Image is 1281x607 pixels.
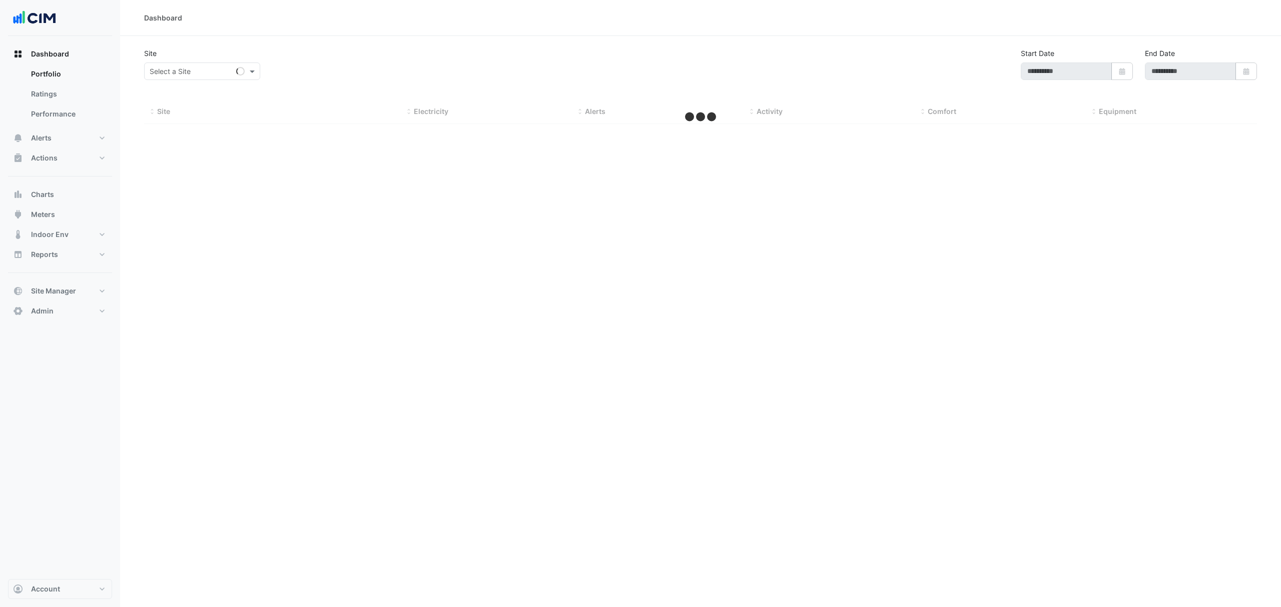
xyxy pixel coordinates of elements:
[928,107,956,115] span: Comfort
[13,189,23,199] app-icon: Charts
[8,281,112,301] button: Site Manager
[31,189,54,199] span: Charts
[8,301,112,321] button: Admin
[8,579,112,599] button: Account
[31,306,54,316] span: Admin
[13,229,23,239] app-icon: Indoor Env
[1021,48,1054,58] label: Start Date
[8,184,112,204] button: Charts
[13,49,23,59] app-icon: Dashboard
[585,107,605,115] span: Alerts
[31,209,55,219] span: Meters
[8,44,112,64] button: Dashboard
[13,286,23,296] app-icon: Site Manager
[8,204,112,224] button: Meters
[13,306,23,316] app-icon: Admin
[8,64,112,128] div: Dashboard
[31,49,69,59] span: Dashboard
[23,64,112,84] a: Portfolio
[1099,107,1136,115] span: Equipment
[757,107,783,115] span: Activity
[144,12,182,23] div: Dashboard
[31,249,58,259] span: Reports
[13,153,23,163] app-icon: Actions
[8,244,112,264] button: Reports
[13,249,23,259] app-icon: Reports
[31,286,76,296] span: Site Manager
[144,48,157,58] label: Site
[8,224,112,244] button: Indoor Env
[31,133,52,143] span: Alerts
[31,229,69,239] span: Indoor Env
[8,128,112,148] button: Alerts
[23,104,112,124] a: Performance
[12,8,57,28] img: Company Logo
[414,107,448,115] span: Electricity
[31,153,58,163] span: Actions
[13,133,23,143] app-icon: Alerts
[157,107,170,115] span: Site
[8,148,112,168] button: Actions
[31,584,60,594] span: Account
[1145,48,1175,58] label: End Date
[23,84,112,104] a: Ratings
[13,209,23,219] app-icon: Meters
